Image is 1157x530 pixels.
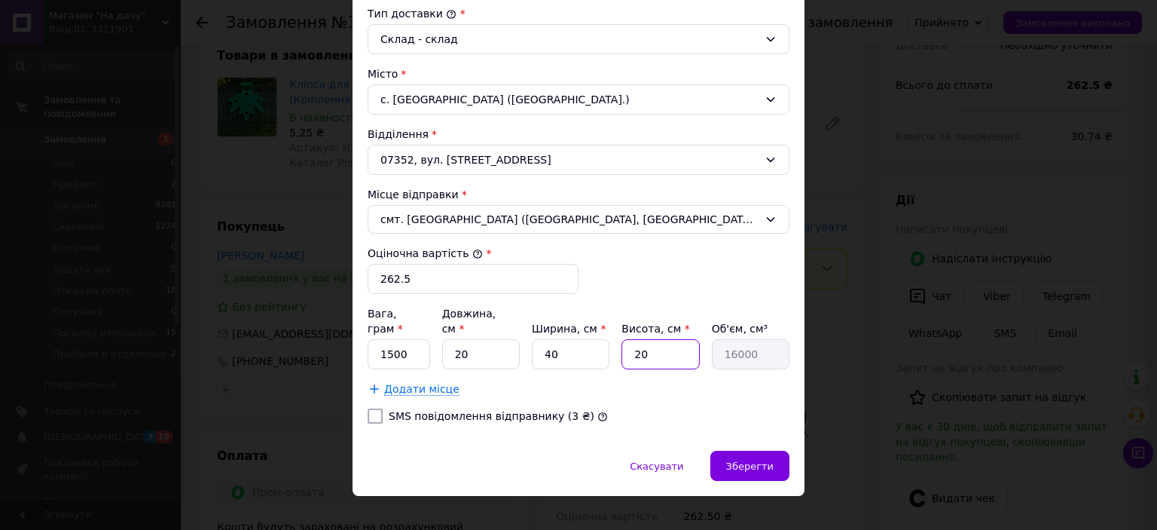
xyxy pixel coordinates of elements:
[368,66,789,81] div: Місто
[726,461,774,472] span: Зберегти
[368,308,403,335] label: Вага, грам
[712,321,789,336] div: Об'єм, см³
[380,212,759,227] span: смт. [GEOGRAPHIC_DATA] ([GEOGRAPHIC_DATA], [GEOGRAPHIC_DATA].); 64660, вул. [STREET_ADDRESS]
[368,187,789,202] div: Місце відправки
[368,84,789,115] div: с. [GEOGRAPHIC_DATA] ([GEOGRAPHIC_DATA].)
[389,410,594,422] label: SMS повідомлення відправнику (3 ₴)
[368,145,789,175] div: 07352, вул. [STREET_ADDRESS]
[368,127,789,142] div: Відділення
[368,6,789,21] div: Тип доставки
[442,308,496,335] label: Довжина, см
[384,383,459,396] span: Додати місце
[621,323,689,335] label: Висота, см
[380,31,759,47] div: Склад - склад
[532,323,606,335] label: Ширина, см
[368,247,483,259] label: Оціночна вартість
[630,461,683,472] span: Скасувати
